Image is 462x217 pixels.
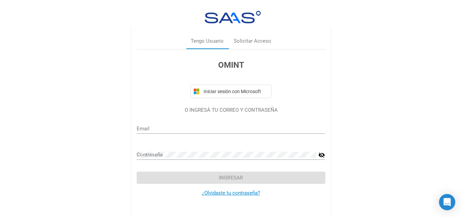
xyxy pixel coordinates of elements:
[202,89,269,94] span: Iniciar sesión con Microsoft
[190,85,272,98] button: Iniciar sesión con Microsoft
[137,59,325,71] h3: OMINT
[318,151,325,159] mat-icon: visibility_off
[202,190,260,196] a: ¿Olvidaste tu contraseña?
[219,175,243,181] span: Ingresar
[234,37,271,45] div: Solicitar Acceso
[137,172,325,184] button: Ingresar
[191,37,224,45] div: Tengo Usuario
[439,194,455,210] div: Open Intercom Messenger
[137,106,325,114] p: O INGRESÁ TU CORREO Y CONTRASEÑA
